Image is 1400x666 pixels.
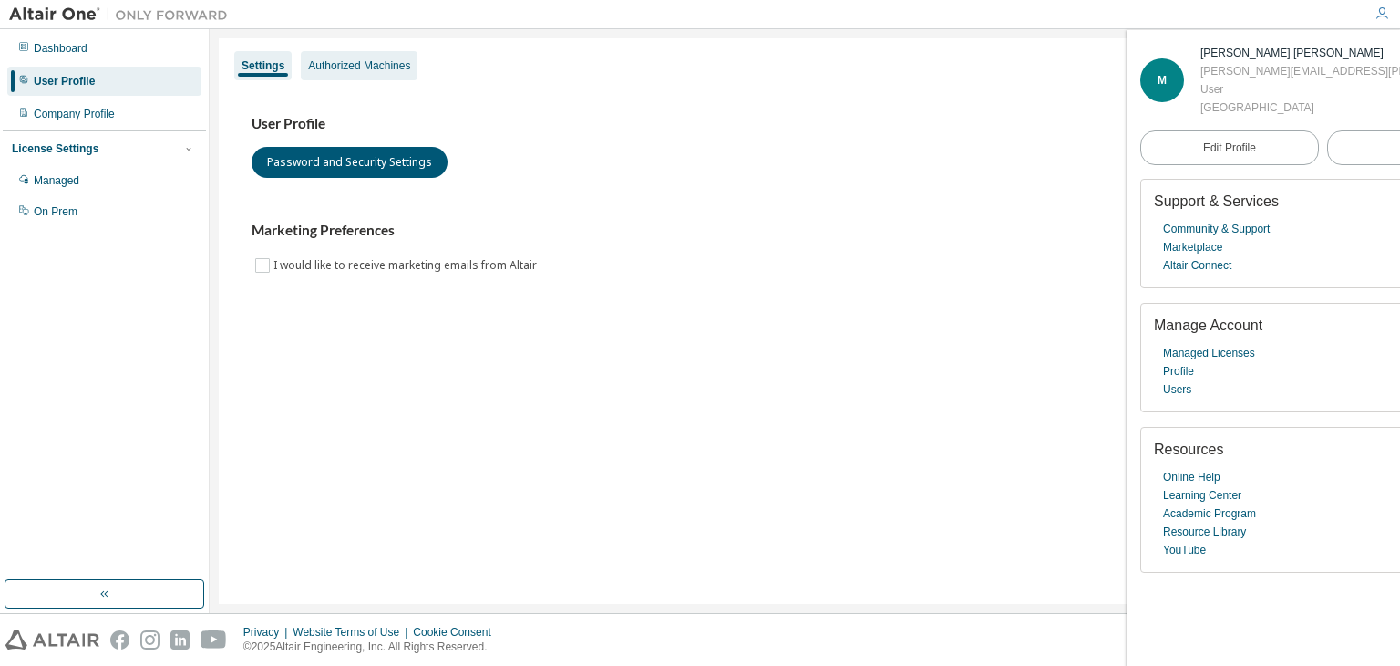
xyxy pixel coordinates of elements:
div: Website Terms of Use [293,625,413,640]
h3: Marketing Preferences [252,222,1358,240]
span: M [1158,74,1167,87]
div: Settings [242,58,284,73]
label: I would like to receive marketing emails from Altair [273,255,540,276]
span: Manage Account [1154,317,1262,333]
img: linkedin.svg [170,630,190,650]
a: Managed Licenses [1163,344,1255,362]
div: On Prem [34,204,77,219]
button: Password and Security Settings [252,147,448,178]
a: Academic Program [1163,505,1256,523]
div: User Profile [34,74,95,88]
span: Support & Services [1154,193,1279,209]
div: Privacy [243,625,293,640]
a: Edit Profile [1140,130,1319,165]
a: Marketplace [1163,238,1222,256]
div: Cookie Consent [413,625,501,640]
a: Profile [1163,362,1194,380]
span: Edit Profile [1203,140,1256,155]
img: facebook.svg [110,630,129,650]
img: Altair One [9,5,237,24]
img: altair_logo.svg [5,630,99,650]
img: youtube.svg [201,630,227,650]
h3: User Profile [252,115,1358,133]
span: Resources [1154,442,1223,457]
div: Company Profile [34,107,115,121]
img: instagram.svg [140,630,160,650]
a: Users [1163,380,1191,399]
a: Online Help [1163,468,1220,486]
div: License Settings [12,141,98,156]
div: Managed [34,173,79,188]
a: Learning Center [1163,486,1241,505]
a: Resource Library [1163,523,1246,541]
p: © 2025 Altair Engineering, Inc. All Rights Reserved. [243,640,502,655]
div: Authorized Machines [308,58,410,73]
a: Community & Support [1163,220,1270,238]
a: YouTube [1163,541,1206,559]
a: Altair Connect [1163,256,1231,275]
div: Dashboard [34,41,87,56]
